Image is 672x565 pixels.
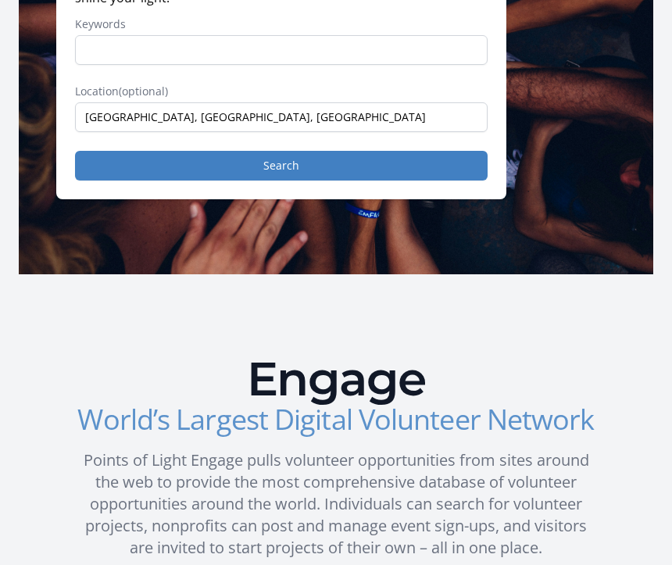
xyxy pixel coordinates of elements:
span: (optional) [119,84,168,98]
label: Location [75,84,488,99]
h2: Engage [73,356,599,402]
button: Search [75,151,488,181]
label: Keywords [75,16,488,32]
input: Enter a location [75,102,488,132]
p: Points of Light Engage pulls volunteer opportunities from sites around the web to provide the mos... [73,449,599,559]
h3: World’s Largest Digital Volunteer Network [73,406,599,434]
